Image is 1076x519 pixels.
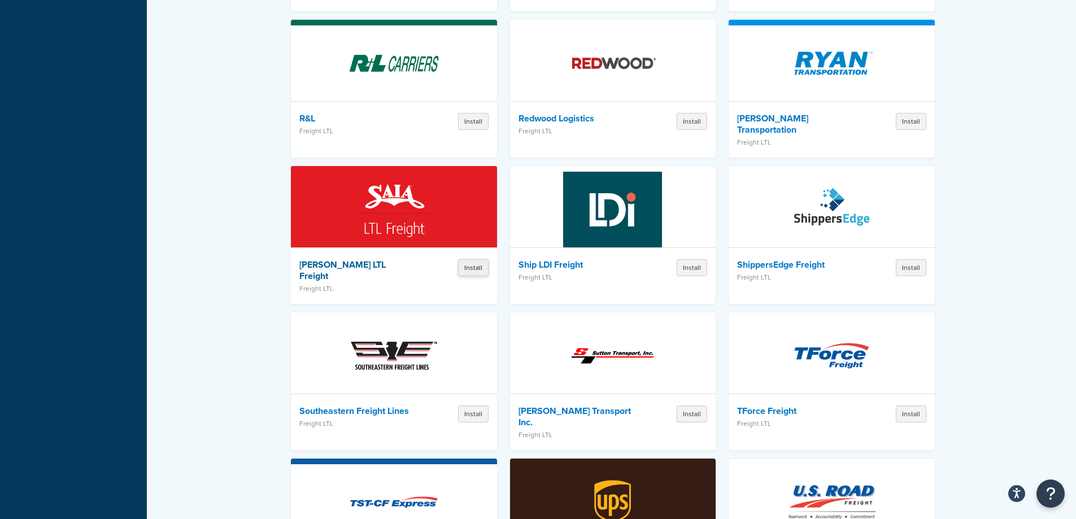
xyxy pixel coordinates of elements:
h4: [PERSON_NAME] Transport Inc. [519,405,635,428]
a: Southeastern Freight LinesSoutheastern Freight LinesFreight LTLInstall [291,312,497,450]
button: Install [896,259,926,276]
button: Install [458,405,489,422]
img: Ship LDI Freight [563,170,662,249]
p: Freight LTL [737,273,854,281]
img: Sutton Transport Inc. [563,316,662,395]
button: Open Resource Center [1036,479,1065,508]
button: Install [458,259,489,276]
a: SAIA LTL Freight[PERSON_NAME] LTL FreightFreight LTLInstall [291,166,497,304]
button: Install [896,405,926,422]
p: Freight LTL [519,273,635,281]
button: Install [458,113,489,130]
p: Freight LTL [737,138,854,146]
h4: Ship LDI Freight [519,259,635,271]
img: R&L [345,24,443,103]
h4: Southeastern Freight Lines [299,405,416,417]
a: Ryan Transportation[PERSON_NAME] TransportationFreight LTLInstall [729,20,935,158]
a: Sutton Transport Inc.[PERSON_NAME] Transport Inc.Freight LTLInstall [510,312,716,450]
h4: ShippersEdge Freight [737,259,854,271]
a: TForce FreightTForce FreightFreight LTLInstall [729,312,935,450]
p: Freight LTL [737,420,854,428]
a: R&LR&LFreight LTLInstall [291,20,497,158]
h4: [PERSON_NAME] LTL Freight [299,259,416,282]
h4: Redwood Logistics [519,113,635,124]
a: Ship LDI FreightShip LDI FreightFreight LTLInstall [510,166,716,304]
img: Southeastern Freight Lines [345,316,443,395]
p: Freight LTL [519,127,635,135]
a: ShippersEdge FreightShippersEdge FreightFreight LTLInstall [729,166,935,304]
button: Install [896,113,926,130]
a: Redwood LogisticsRedwood LogisticsFreight LTLInstall [510,20,716,158]
img: SAIA LTL Freight [345,170,443,249]
p: Freight LTL [299,127,416,135]
button: Install [677,405,707,422]
h4: TForce Freight [737,405,854,417]
p: Freight LTL [299,285,416,293]
img: ShippersEdge Freight [782,170,881,249]
img: TForce Freight [782,316,881,395]
img: Ryan Transportation [782,24,881,103]
h4: R&L [299,113,416,124]
p: Freight LTL [519,431,635,439]
img: Redwood Logistics [563,24,662,103]
p: Freight LTL [299,420,416,428]
button: Install [677,113,707,130]
button: Install [677,259,707,276]
h4: [PERSON_NAME] Transportation [737,113,854,136]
